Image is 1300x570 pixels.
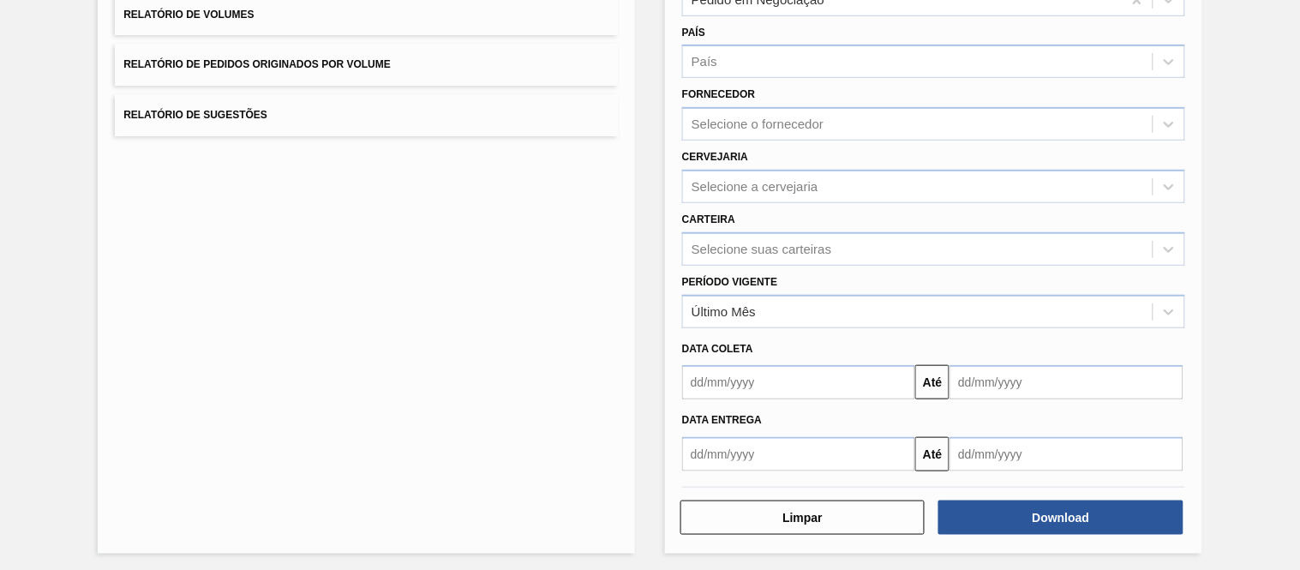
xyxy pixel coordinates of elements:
button: Limpar [680,501,925,535]
input: dd/mm/yyyy [950,437,1183,471]
span: Relatório de Pedidos Originados por Volume [123,58,391,70]
label: Carteira [682,213,735,225]
input: dd/mm/yyyy [950,365,1183,399]
span: Data coleta [682,343,753,355]
span: Relatório de Volumes [123,9,254,21]
span: Data entrega [682,414,762,426]
div: Selecione suas carteiras [692,242,831,256]
label: Período Vigente [682,276,777,288]
input: dd/mm/yyyy [682,437,915,471]
div: País [692,55,717,69]
button: Relatório de Pedidos Originados por Volume [115,44,618,86]
div: Selecione a cervejaria [692,179,818,194]
button: Até [915,365,950,399]
span: Relatório de Sugestões [123,109,267,121]
button: Até [915,437,950,471]
button: Relatório de Sugestões [115,94,618,136]
div: Selecione o fornecedor [692,117,824,132]
label: País [682,27,705,39]
label: Cervejaria [682,151,748,163]
button: Download [938,501,1183,535]
input: dd/mm/yyyy [682,365,915,399]
label: Fornecedor [682,88,755,100]
div: Último Mês [692,304,756,319]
